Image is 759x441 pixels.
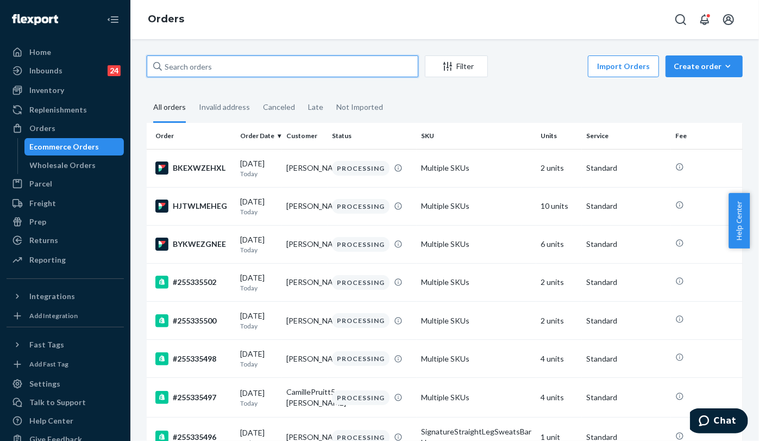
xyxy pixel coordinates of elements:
p: Standard [586,315,667,326]
div: PROCESSING [332,199,390,214]
div: [DATE] [241,272,278,293]
td: Multiple SKUs [417,187,536,225]
div: Add Fast Tag [29,359,68,369]
button: Help Center [729,193,750,249]
a: Ecommerce Orders [24,138,124,156]
div: HJTWLMEHEG [155,200,232,213]
a: Add Fast Tag [7,358,124,371]
a: Orders [148,13,184,25]
a: Settings [7,375,124,393]
td: [PERSON_NAME] [282,187,328,225]
a: Add Integration [7,309,124,322]
input: Search orders [147,55,418,77]
div: #255335498 [155,352,232,365]
div: Home [29,47,51,58]
div: Inbounds [29,65,62,76]
div: Orders [29,123,55,134]
div: [DATE] [241,310,278,331]
a: Inventory [7,82,124,99]
div: Returns [29,235,58,246]
a: Inbounds24 [7,62,124,79]
div: PROCESSING [332,313,390,328]
div: Inventory [29,85,64,96]
p: Today [241,207,278,216]
p: Today [241,359,278,369]
div: Invalid address [199,93,250,121]
a: Returns [7,232,124,249]
th: Order [147,123,236,149]
div: Prep [29,216,46,227]
div: [DATE] [241,158,278,178]
td: 2 units [536,302,582,340]
div: Parcel [29,178,52,189]
div: Help Center [29,415,73,426]
div: #255335500 [155,314,232,327]
div: Wholesale Orders [30,160,96,171]
td: [PERSON_NAME] [282,302,328,340]
iframe: Opens a widget where you can chat to one of our agents [690,408,748,436]
div: Integrations [29,291,75,302]
p: Standard [586,353,667,364]
td: Multiple SKUs [417,378,536,418]
p: Today [241,169,278,178]
div: PROCESSING [332,390,390,405]
td: CamillePruitt5 [PERSON_NAME] [282,378,328,418]
button: Integrations [7,288,124,305]
div: Add Integration [29,311,78,320]
img: Flexport logo [12,14,58,25]
th: Units [536,123,582,149]
td: [PERSON_NAME] [282,263,328,301]
div: BYKWEZGNEE [155,238,232,251]
div: Talk to Support [29,397,86,408]
div: All orders [153,93,186,123]
div: BKEXWZEHXL [155,162,232,175]
p: Standard [586,392,667,403]
td: [PERSON_NAME] [282,340,328,378]
div: PROCESSING [332,275,390,290]
button: Talk to Support [7,394,124,411]
button: Filter [425,55,488,77]
th: SKU [417,123,536,149]
a: Parcel [7,175,124,192]
div: Filter [425,61,487,72]
div: [DATE] [241,388,278,408]
div: PROCESSING [332,161,390,176]
th: Order Date [236,123,282,149]
td: 2 units [536,263,582,301]
td: 2 units [536,149,582,187]
a: Freight [7,195,124,212]
div: [DATE] [241,234,278,254]
button: Open Search Box [670,9,692,30]
button: Create order [666,55,743,77]
a: Replenishments [7,101,124,119]
p: Today [241,399,278,408]
div: PROCESSING [332,351,390,366]
p: Today [241,321,278,331]
div: [DATE] [241,349,278,369]
div: Settings [29,378,60,389]
td: 10 units [536,187,582,225]
div: Ecommerce Orders [30,141,99,152]
td: Multiple SKUs [417,225,536,263]
div: Not Imported [336,93,383,121]
th: Fee [671,123,743,149]
div: Late [308,93,323,121]
div: PROCESSING [332,237,390,252]
button: Open notifications [694,9,716,30]
a: Wholesale Orders [24,157,124,174]
td: 4 units [536,378,582,418]
td: 4 units [536,340,582,378]
div: #255335497 [155,391,232,404]
div: Create order [674,61,735,72]
div: Canceled [263,93,295,121]
div: Freight [29,198,56,209]
p: Standard [586,163,667,173]
div: Customer [286,131,323,140]
div: Reporting [29,254,66,265]
ol: breadcrumbs [139,4,193,35]
button: Import Orders [588,55,659,77]
div: Fast Tags [29,339,64,350]
div: #255335502 [155,276,232,289]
